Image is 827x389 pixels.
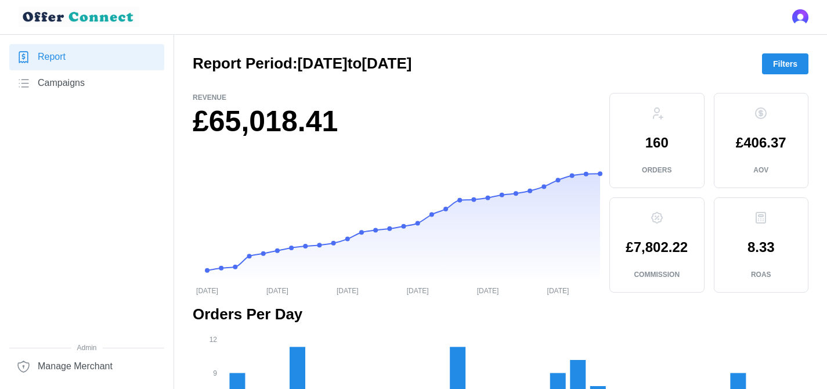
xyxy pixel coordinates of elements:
[477,286,499,294] tspan: [DATE]
[747,240,775,254] p: 8.33
[196,286,218,294] tspan: [DATE]
[753,165,768,175] p: AOV
[792,9,808,26] img: 's logo
[736,136,786,150] p: £406.37
[9,70,164,96] a: Campaigns
[407,286,429,294] tspan: [DATE]
[266,286,288,294] tspan: [DATE]
[547,286,569,294] tspan: [DATE]
[9,354,164,380] a: Manage Merchant
[626,240,688,254] p: £7,802.22
[645,136,669,150] p: 160
[193,93,600,103] p: Revenue
[762,53,808,74] button: Filters
[193,53,411,74] h2: Report Period: [DATE] to [DATE]
[19,7,139,27] img: loyalBe Logo
[38,76,85,91] span: Campaigns
[337,286,359,294] tspan: [DATE]
[9,44,164,70] a: Report
[773,54,797,74] span: Filters
[213,369,217,377] tspan: 9
[193,103,600,141] h1: £65,018.41
[193,304,808,325] h2: Orders Per Day
[38,359,113,374] span: Manage Merchant
[792,9,808,26] button: Open user button
[38,50,66,64] span: Report
[210,335,218,343] tspan: 12
[634,270,680,280] p: Commission
[751,270,771,280] p: ROAS
[9,343,164,354] span: Admin
[642,165,671,175] p: Orders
